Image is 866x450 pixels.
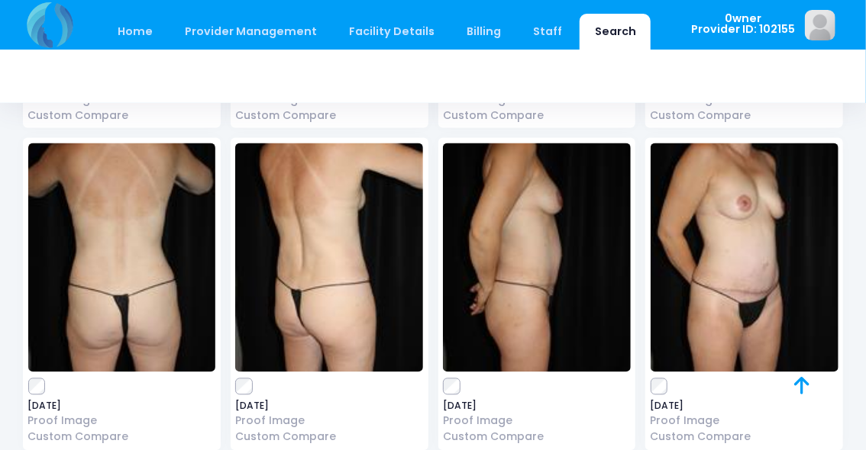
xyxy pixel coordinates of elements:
[651,413,839,429] a: Proof Image
[443,429,631,445] a: Custom Compare
[334,14,450,50] a: Facility Details
[519,14,577,50] a: Staff
[170,14,331,50] a: Provider Management
[28,402,216,411] span: [DATE]
[654,14,709,50] a: Help
[443,402,631,411] span: [DATE]
[28,413,216,429] a: Proof Image
[102,14,167,50] a: Home
[691,13,795,35] span: 0wner Provider ID: 102155
[443,143,631,372] img: image
[28,143,216,372] img: image
[235,402,423,411] span: [DATE]
[651,402,839,411] span: [DATE]
[452,14,516,50] a: Billing
[443,108,631,124] a: Custom Compare
[651,429,839,445] a: Custom Compare
[28,429,216,445] a: Custom Compare
[580,14,651,50] a: Search
[651,143,839,372] img: image
[28,108,216,124] a: Custom Compare
[235,108,423,124] a: Custom Compare
[235,429,423,445] a: Custom Compare
[235,143,423,372] img: image
[651,108,839,124] a: Custom Compare
[443,413,631,429] a: Proof Image
[235,413,423,429] a: Proof Image
[805,10,835,40] img: image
